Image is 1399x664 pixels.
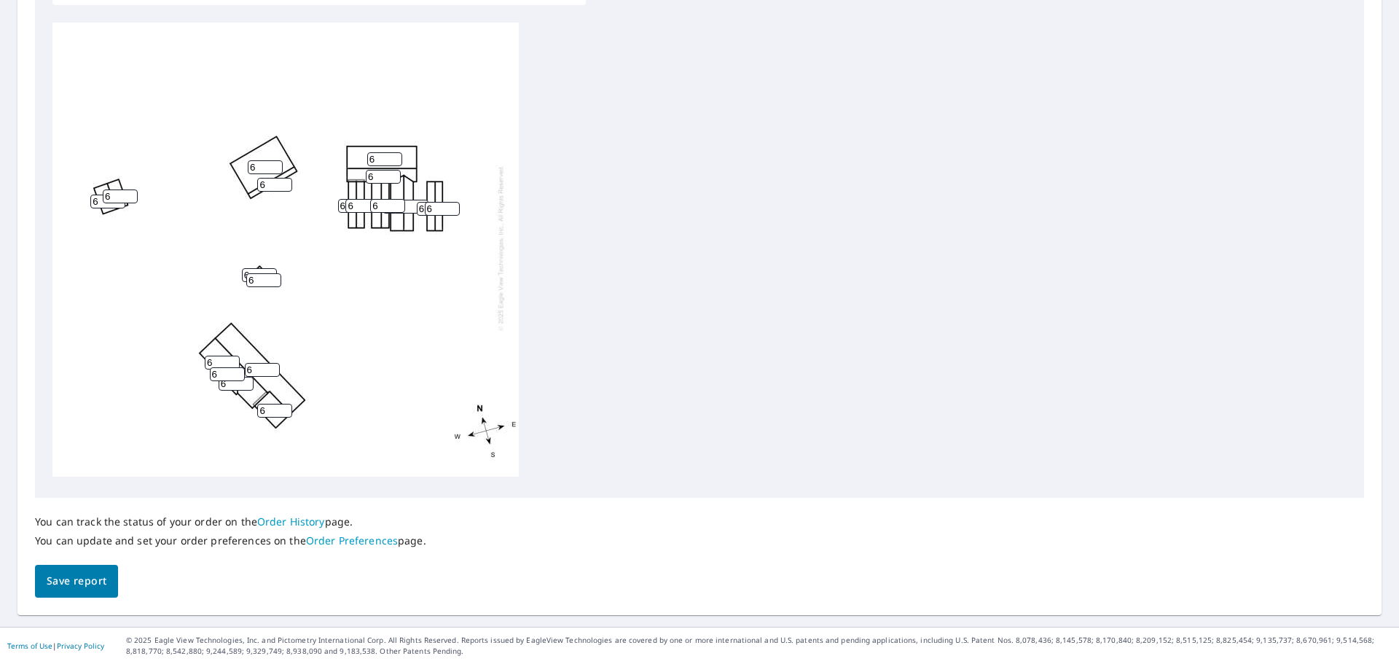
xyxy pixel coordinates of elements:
a: Order History [257,515,325,528]
p: | [7,641,104,650]
a: Terms of Use [7,641,52,651]
a: Privacy Policy [57,641,104,651]
button: Save report [35,565,118,598]
p: © 2025 Eagle View Technologies, Inc. and Pictometry International Corp. All Rights Reserved. Repo... [126,635,1392,657]
p: You can update and set your order preferences on the page. [35,534,426,547]
p: You can track the status of your order on the page. [35,515,426,528]
span: Save report [47,572,106,590]
a: Order Preferences [306,534,398,547]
